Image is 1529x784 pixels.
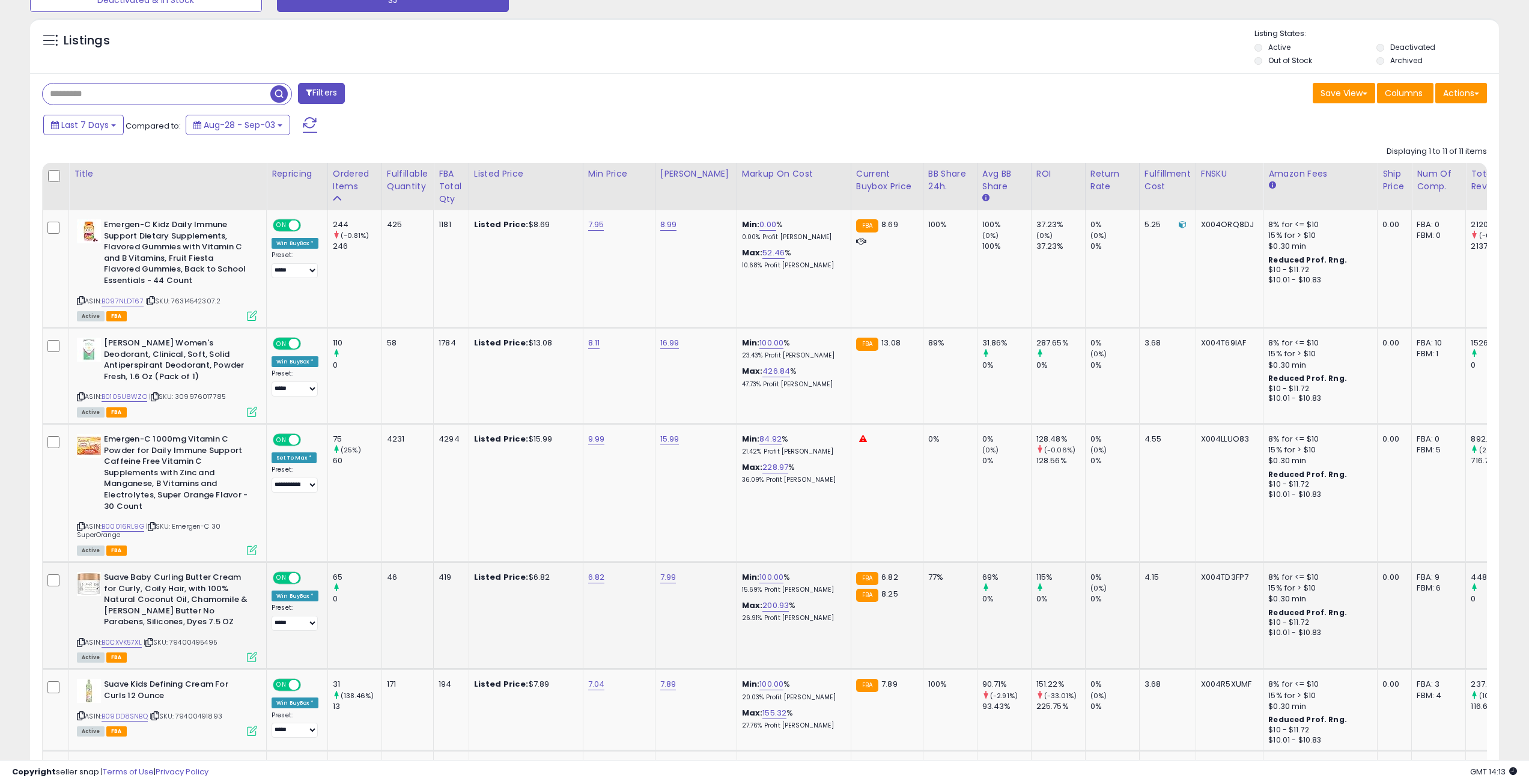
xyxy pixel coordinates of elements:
div: X004LLUO83 [1201,434,1254,445]
div: 0% [1090,241,1139,252]
div: 3.68 [1144,679,1187,690]
a: 16.99 [660,337,679,349]
div: Displaying 1 to 11 of 11 items [1387,146,1487,157]
div: ASIN: [77,219,257,320]
button: Actions [1435,83,1487,103]
div: FBA: 10 [1417,338,1456,348]
div: 0% [1090,679,1139,690]
div: 110 [333,338,381,348]
div: 0% [1090,455,1139,466]
div: Num of Comp. [1417,168,1461,193]
b: Listed Price: [474,433,529,445]
span: FBA [106,311,127,321]
div: 0.00 [1382,338,1402,348]
div: 4.15 [1144,572,1187,583]
div: Title [74,168,261,180]
div: 100% [928,219,968,230]
div: FBA: 0 [1417,219,1456,230]
div: X004TD3FP7 [1201,572,1254,583]
div: 0% [1090,219,1139,230]
div: $10 - $11.72 [1268,618,1368,628]
div: $10 - $11.72 [1268,384,1368,394]
div: 15% for > $10 [1268,690,1368,701]
div: 287.65% [1036,338,1085,348]
button: Aug-28 - Sep-03 [186,115,290,135]
div: ROI [1036,168,1080,180]
div: % [742,462,842,484]
div: 1181 [439,219,460,230]
p: 47.73% Profit [PERSON_NAME] [742,380,842,389]
b: Reduced Prof. Rng. [1268,607,1347,618]
a: B0CXVK57XL [102,637,142,648]
div: 31.86% [982,338,1031,348]
div: $8.69 [474,219,574,230]
p: 23.43% Profit [PERSON_NAME] [742,351,842,360]
div: ASIN: [77,572,257,661]
b: Reduced Prof. Rng. [1268,255,1347,265]
div: FBM: 5 [1417,445,1456,455]
div: 58 [387,338,424,348]
div: Preset: [272,466,318,493]
span: | SKU: 79400491893 [150,711,222,721]
div: 15% for > $10 [1268,230,1368,241]
div: Preset: [272,369,318,397]
a: Terms of Use [103,766,154,777]
div: Win BuyBox * [272,356,318,367]
div: $0.30 min [1268,360,1368,371]
div: 0% [928,434,968,445]
div: 128.56% [1036,455,1085,466]
small: Avg BB Share. [982,193,989,204]
div: $13.08 [474,338,574,348]
b: Min: [742,337,760,348]
a: 426.84 [762,365,790,377]
b: Suave Kids Defining Cream For Curls 12 Ounce [104,679,250,704]
th: The percentage added to the cost of goods (COGS) that forms the calculator for Min & Max prices. [737,163,851,210]
button: Filters [298,83,345,104]
div: Total Rev. [1471,168,1515,193]
a: 155.32 [762,707,786,719]
span: All listings currently available for purchase on Amazon [77,545,105,556]
div: 75 [333,434,381,445]
div: 892.76 [1471,434,1519,445]
button: Save View [1313,83,1375,103]
div: 77% [928,572,968,583]
small: (-33.01%) [1044,691,1077,700]
div: ASIN: [77,434,257,554]
div: Preset: [272,711,318,738]
div: 0% [1090,594,1139,604]
div: 128.48% [1036,434,1085,445]
small: (-2.91%) [990,691,1018,700]
div: 194 [439,679,460,690]
a: 84.92 [759,433,782,445]
div: 1784 [439,338,460,348]
div: 246 [333,241,381,252]
small: FBA [856,679,878,692]
div: 1526.51 [1471,338,1519,348]
a: 200.93 [762,600,789,612]
p: 20.03% Profit [PERSON_NAME] [742,693,842,702]
span: ON [274,220,289,231]
div: Amazon Fees [1268,168,1372,180]
div: 448.78 [1471,572,1519,583]
div: 37.23% [1036,219,1085,230]
div: 419 [439,572,460,583]
small: FBA [856,219,878,232]
div: 0% [1090,572,1139,583]
p: 26.91% Profit [PERSON_NAME] [742,614,842,622]
small: (138.46%) [341,691,374,700]
b: Emergen-C Kidz Daily Immune Support Dietary Supplements, Flavored Gummies with Vitamin C and B Vi... [104,219,250,289]
div: 0% [1090,360,1139,371]
label: Deactivated [1390,42,1435,52]
div: 0% [982,594,1031,604]
div: $10.01 - $10.83 [1268,394,1368,404]
div: 0% [1036,594,1085,604]
div: $6.82 [474,572,574,583]
div: % [742,248,842,270]
label: Active [1268,42,1290,52]
div: 0% [1090,434,1139,445]
div: 0% [1090,701,1139,712]
div: 0 [333,360,381,371]
p: 36.09% Profit [PERSON_NAME] [742,476,842,484]
div: FNSKU [1201,168,1259,180]
div: X004T69IAF [1201,338,1254,348]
